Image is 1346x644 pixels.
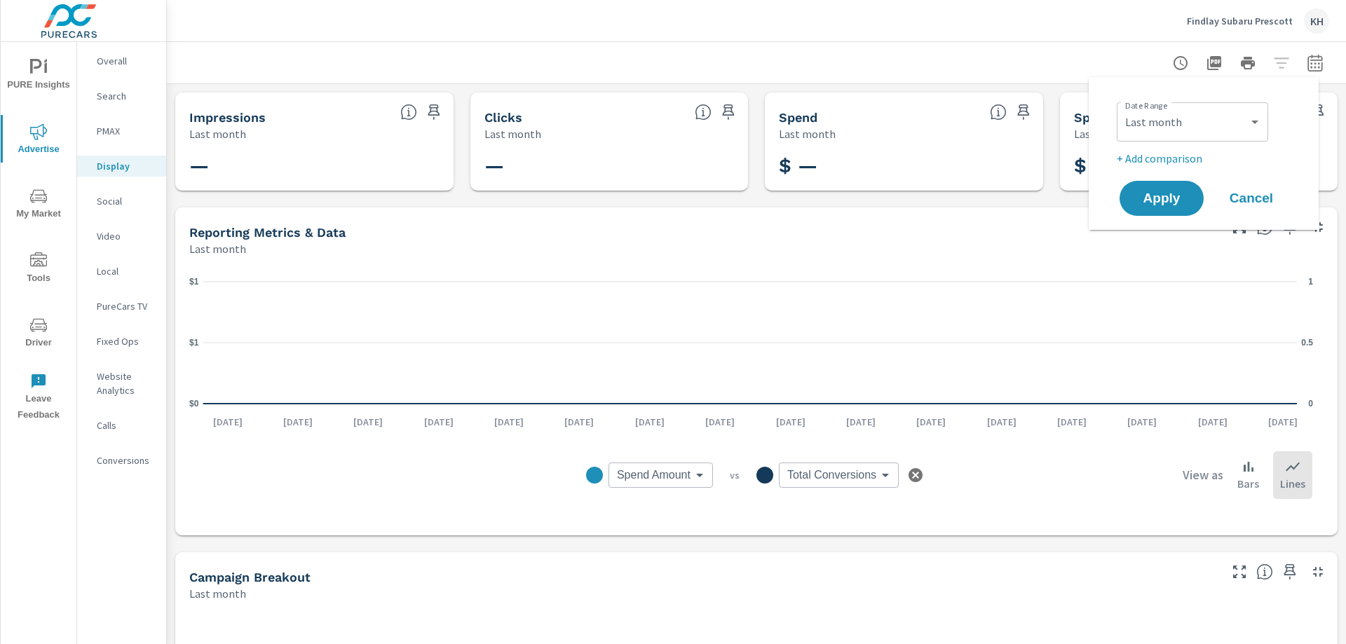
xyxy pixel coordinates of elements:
[273,415,322,429] p: [DATE]
[617,468,691,482] span: Spend Amount
[5,59,72,93] span: PURE Insights
[77,50,166,71] div: Overall
[203,415,252,429] p: [DATE]
[1074,154,1324,178] h3: $ —
[484,110,522,125] h5: Clicks
[189,570,311,584] h5: Campaign Breakout
[555,415,604,429] p: [DATE]
[1301,49,1329,77] button: Select Date Range
[1308,399,1313,409] text: 0
[1,42,76,429] div: nav menu
[990,104,1007,121] span: The amount of money spent on advertising during the period.
[766,415,815,429] p: [DATE]
[1307,561,1329,583] button: Minimize Widget
[1117,415,1167,429] p: [DATE]
[189,110,266,125] h5: Impressions
[836,415,885,429] p: [DATE]
[189,240,246,257] p: Last month
[5,317,72,351] span: Driver
[189,585,246,602] p: Last month
[77,156,166,177] div: Display
[189,154,440,178] h3: —
[1187,15,1293,27] p: Findlay Subaru Prescott
[1188,415,1237,429] p: [DATE]
[1012,101,1035,123] span: Save this to your personalized report
[97,334,155,348] p: Fixed Ops
[484,125,541,142] p: Last month
[97,264,155,278] p: Local
[713,469,756,481] p: vs
[97,194,155,208] p: Social
[97,124,155,138] p: PMAX
[484,154,735,178] h3: —
[97,418,155,432] p: Calls
[97,159,155,173] p: Display
[97,453,155,467] p: Conversions
[189,399,199,409] text: $0
[189,125,246,142] p: Last month
[787,468,876,482] span: Total Conversions
[1047,415,1096,429] p: [DATE]
[1117,150,1296,167] p: + Add comparison
[1304,8,1329,34] div: KH
[344,415,393,429] p: [DATE]
[77,261,166,282] div: Local
[625,415,674,429] p: [DATE]
[695,415,745,429] p: [DATE]
[779,125,836,142] p: Last month
[609,463,713,488] div: Spend Amount
[77,331,166,352] div: Fixed Ops
[906,415,956,429] p: [DATE]
[1279,561,1301,583] span: Save this to your personalized report
[977,415,1026,429] p: [DATE]
[5,252,72,287] span: Tools
[5,188,72,222] span: My Market
[1074,110,1200,125] h5: Spend Per Unit Sold
[5,123,72,158] span: Advertise
[97,229,155,243] p: Video
[1183,468,1223,482] h6: View as
[97,54,155,68] p: Overall
[77,191,166,212] div: Social
[77,450,166,471] div: Conversions
[189,225,346,240] h5: Reporting Metrics & Data
[1256,563,1273,580] span: This is a summary of Display performance results by campaign. Each column can be sorted.
[1228,561,1251,583] button: Make Fullscreen
[1237,475,1259,492] p: Bars
[1074,125,1131,142] p: Last month
[1258,415,1307,429] p: [DATE]
[484,415,533,429] p: [DATE]
[779,154,1029,178] h3: $ —
[400,104,417,121] span: The number of times an ad was shown on your behalf.
[77,415,166,436] div: Calls
[1134,192,1190,205] span: Apply
[97,369,155,397] p: Website Analytics
[77,85,166,107] div: Search
[1301,338,1313,348] text: 0.5
[717,101,740,123] span: Save this to your personalized report
[77,121,166,142] div: PMAX
[189,277,199,287] text: $1
[423,101,445,123] span: Save this to your personalized report
[77,366,166,401] div: Website Analytics
[1280,475,1305,492] p: Lines
[1308,277,1313,287] text: 1
[414,415,463,429] p: [DATE]
[1200,49,1228,77] button: "Export Report to PDF"
[695,104,712,121] span: The number of times an ad was clicked by a consumer.
[97,299,155,313] p: PureCars TV
[1120,181,1204,216] button: Apply
[779,110,817,125] h5: Spend
[779,463,899,488] div: Total Conversions
[189,338,199,348] text: $1
[5,373,72,423] span: Leave Feedback
[77,296,166,317] div: PureCars TV
[97,89,155,103] p: Search
[77,226,166,247] div: Video
[1209,181,1293,216] button: Cancel
[1223,192,1279,205] span: Cancel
